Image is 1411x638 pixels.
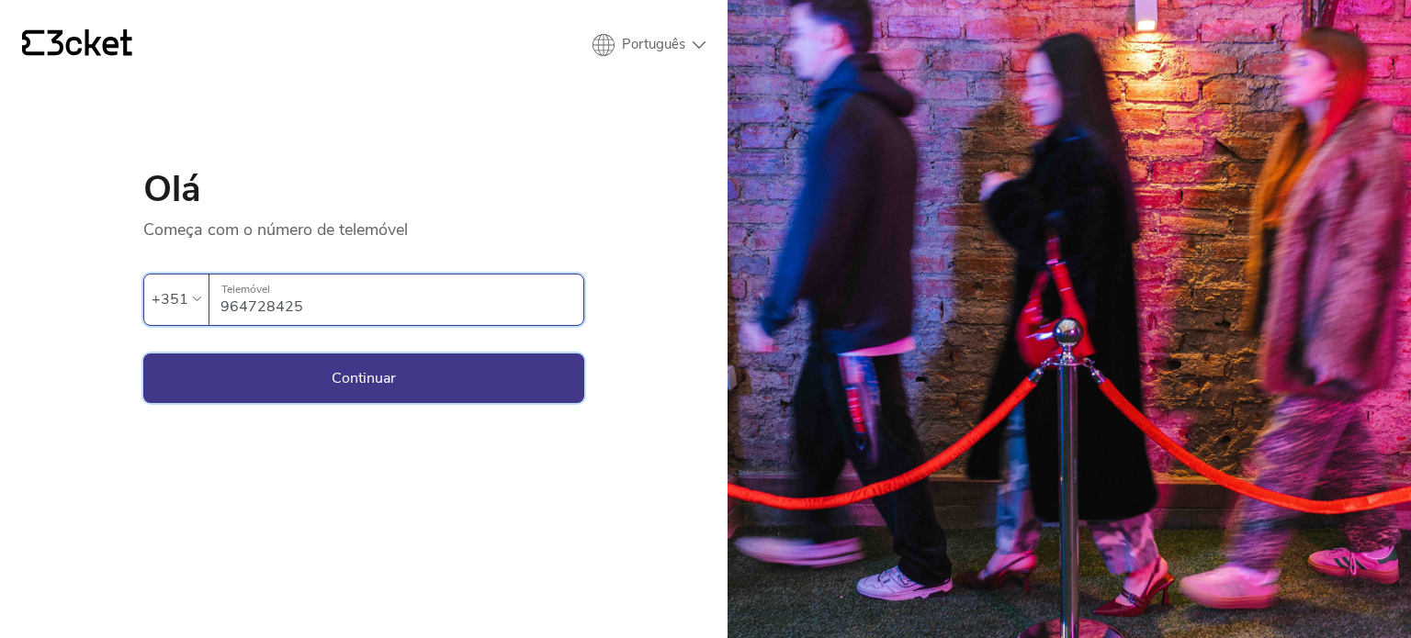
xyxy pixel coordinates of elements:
[22,29,132,61] a: {' '}
[152,285,188,313] div: +351
[143,207,584,241] p: Começa com o número de telemóvel
[143,171,584,207] h1: Olá
[143,353,584,403] button: Continuar
[209,274,583,305] label: Telemóvel
[22,30,44,56] g: {' '}
[220,274,583,325] input: Telemóvel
